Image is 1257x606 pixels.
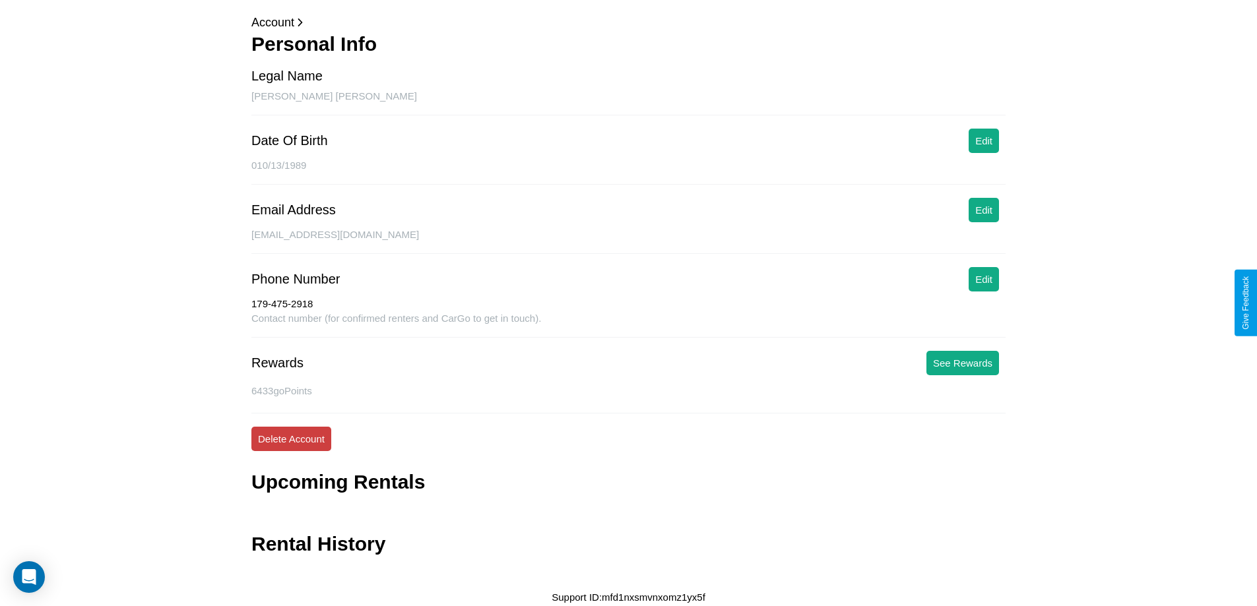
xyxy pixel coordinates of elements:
[251,382,1006,400] p: 6433 goPoints
[969,267,999,291] button: Edit
[251,533,385,555] h3: Rental History
[552,588,705,606] p: Support ID: mfd1nxsmvnxomz1yx5f
[251,355,304,371] div: Rewards
[251,69,323,84] div: Legal Name
[251,427,331,451] button: Delete Account
[251,202,336,218] div: Email Address
[251,272,340,287] div: Phone Number
[251,90,1006,115] div: [PERSON_NAME] [PERSON_NAME]
[251,313,1006,338] div: Contact number (for confirmed renters and CarGo to get in touch).
[251,471,425,493] h3: Upcoming Rentals
[926,351,999,375] button: See Rewards
[251,33,1006,55] h3: Personal Info
[1241,276,1250,330] div: Give Feedback
[251,12,1006,33] p: Account
[251,133,328,148] div: Date Of Birth
[969,198,999,222] button: Edit
[251,160,1006,185] div: 010/13/1989
[251,298,1006,313] div: 179-475-2918
[969,129,999,153] button: Edit
[251,229,1006,254] div: [EMAIL_ADDRESS][DOMAIN_NAME]
[13,561,45,593] div: Open Intercom Messenger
